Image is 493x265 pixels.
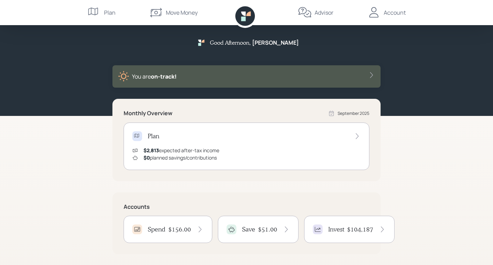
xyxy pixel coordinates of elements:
h4: Invest [328,226,344,233]
div: September 2025 [338,110,369,117]
div: You are [132,72,177,81]
div: Account [384,8,406,17]
h4: Save [242,226,255,233]
h4: $156.00 [168,226,191,233]
div: Move Money [166,8,198,17]
h5: [PERSON_NAME] [252,39,299,46]
h5: Monthly Overview [124,110,172,117]
span: on‑track! [151,73,177,80]
img: sunny-XHVQM73Q.digested.png [118,71,129,82]
div: Advisor [315,8,333,17]
span: $0 [144,154,150,161]
h4: $104,187 [347,226,373,233]
div: planned savings/contributions [144,154,217,161]
h4: Spend [148,226,165,233]
div: Plan [104,8,116,17]
h5: Accounts [124,204,369,210]
span: $2,813 [144,147,159,154]
h5: Good Afternoon , [210,39,251,46]
h4: Plan [148,132,159,140]
div: expected after-tax income [144,147,219,154]
h4: $51.00 [258,226,277,233]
